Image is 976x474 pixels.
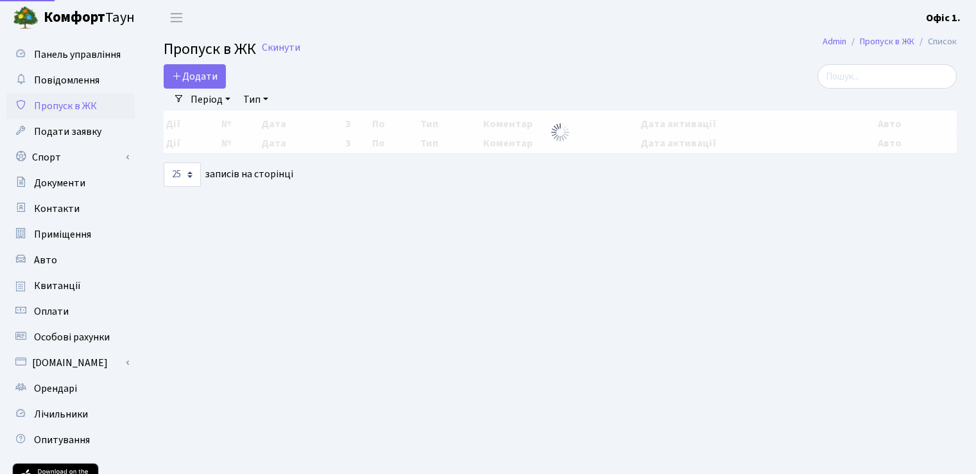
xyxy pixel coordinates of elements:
a: Додати [164,64,226,89]
a: Тип [238,89,273,110]
a: Офіс 1. [926,10,961,26]
a: Лічильники [6,401,135,427]
span: Приміщення [34,227,91,241]
a: Орендарі [6,376,135,401]
a: Період [185,89,235,110]
a: Контакти [6,196,135,222]
nav: breadcrumb [803,28,976,55]
span: Орендарі [34,382,77,396]
a: Панель управління [6,42,135,67]
span: Лічильники [34,407,88,421]
input: Пошук... [818,64,957,89]
span: Таун [44,7,135,29]
a: Пропуск в ЖК [860,35,914,48]
a: Авто [6,247,135,273]
span: Опитування [34,433,90,447]
a: Подати заявку [6,119,135,145]
span: Додати [172,69,218,83]
span: Документи [34,176,85,190]
span: Оплати [34,304,69,319]
img: Обробка... [550,122,570,143]
a: Оплати [6,299,135,324]
a: Документи [6,170,135,196]
b: Офіс 1. [926,11,961,25]
a: Опитування [6,427,135,453]
a: Пропуск в ЖК [6,93,135,119]
select: записів на сторінці [164,162,201,187]
a: Скинути [262,42,300,54]
li: Список [914,35,957,49]
span: Подати заявку [34,125,101,139]
span: Контакти [34,202,80,216]
span: Пропуск в ЖК [34,99,97,113]
a: Квитанції [6,273,135,299]
a: Admin [823,35,846,48]
span: Авто [34,253,57,267]
b: Комфорт [44,7,105,28]
a: Повідомлення [6,67,135,93]
span: Пропуск в ЖК [164,38,256,60]
a: Спорт [6,145,135,170]
a: [DOMAIN_NAME] [6,350,135,376]
a: Приміщення [6,222,135,247]
img: logo.png [13,5,39,31]
span: Панель управління [34,48,121,62]
label: записів на сторінці [164,162,293,187]
span: Особові рахунки [34,330,110,344]
a: Особові рахунки [6,324,135,350]
span: Повідомлення [34,73,99,87]
button: Переключити навігацію [160,7,193,28]
span: Квитанції [34,279,81,293]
